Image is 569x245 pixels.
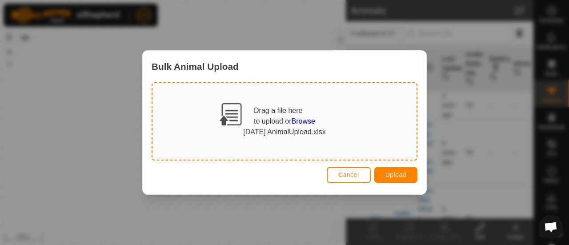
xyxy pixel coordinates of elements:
[254,105,315,127] div: Drag a file here
[175,127,394,137] div: [DATE] AnimalUpload.xlsx
[254,116,315,127] div: to upload or
[385,171,406,178] span: Upload
[374,167,417,183] button: Upload
[539,215,563,239] div: Open chat
[292,117,315,125] span: Browse
[338,171,359,178] span: Cancel
[152,60,239,73] span: Bulk Animal Upload
[327,167,371,183] button: Cancel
